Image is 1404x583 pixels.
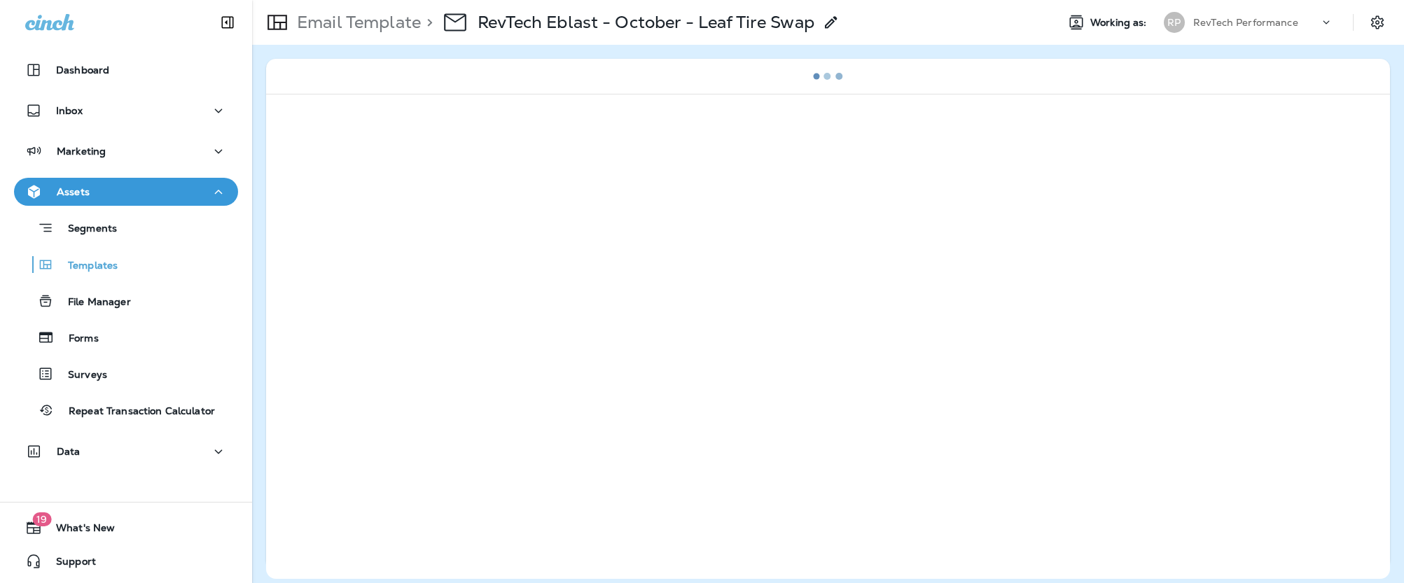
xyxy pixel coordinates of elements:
span: Support [42,556,96,573]
button: Support [14,547,238,575]
div: RP [1164,12,1185,33]
span: Working as: [1090,17,1150,29]
button: Assets [14,178,238,206]
button: Segments [14,213,238,243]
span: 19 [32,512,51,526]
p: Forms [55,332,99,346]
p: Assets [57,186,90,197]
p: RevTech Performance [1193,17,1298,28]
button: Repeat Transaction Calculator [14,395,238,425]
button: File Manager [14,286,238,316]
p: RevTech Eblast - October - Leaf Tire Swap [478,12,814,33]
p: Surveys [54,369,107,382]
p: File Manager [54,296,131,309]
p: Repeat Transaction Calculator [55,405,215,419]
button: Data [14,437,238,465]
p: Marketing [57,146,106,157]
p: Data [57,446,81,457]
button: Collapse Sidebar [208,8,247,36]
p: Inbox [56,105,83,116]
p: Dashboard [56,64,109,76]
button: Templates [14,250,238,279]
button: Dashboard [14,56,238,84]
span: What's New [42,522,115,539]
button: Forms [14,323,238,352]
button: 19What's New [14,514,238,542]
button: Inbox [14,97,238,125]
p: > [421,12,433,33]
button: Surveys [14,359,238,388]
button: Settings [1365,10,1390,35]
button: Marketing [14,137,238,165]
p: Email Template [291,12,421,33]
p: Segments [54,223,117,237]
p: Templates [54,260,118,273]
